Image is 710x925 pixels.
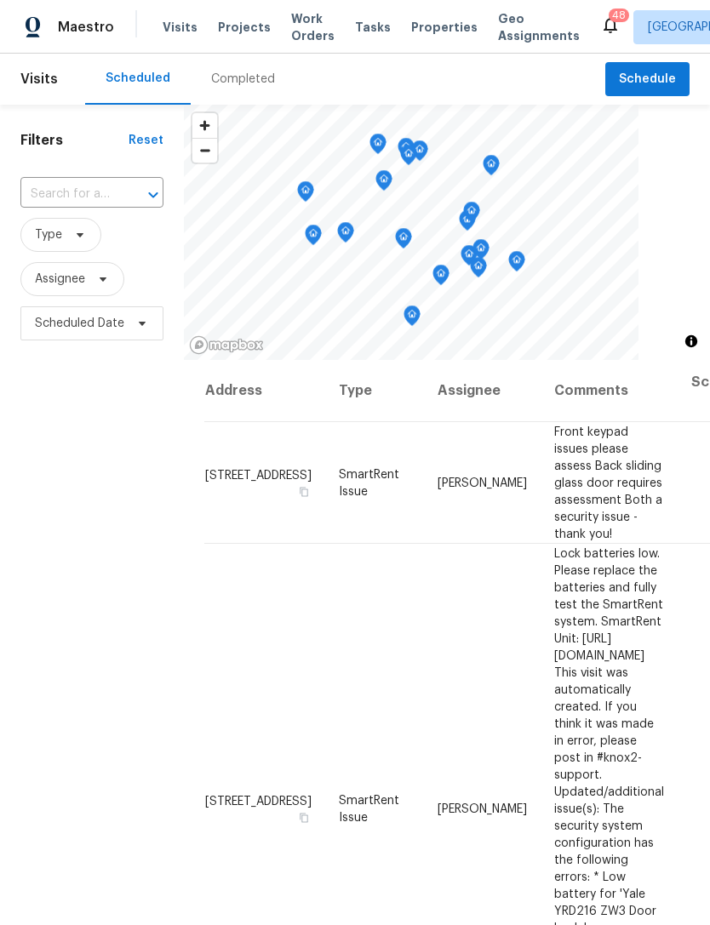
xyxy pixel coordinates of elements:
div: Map marker [411,140,428,167]
div: Map marker [297,181,314,208]
th: Comments [541,360,678,422]
span: Maestro [58,19,114,36]
span: Geo Assignments [498,10,580,44]
span: Schedule [619,69,676,90]
div: Map marker [398,138,415,164]
button: Toggle attribution [681,331,701,351]
button: Copy Address [296,483,312,499]
button: Zoom in [192,113,217,138]
span: [STREET_ADDRESS] [205,795,312,807]
span: Toggle attribution [686,332,696,351]
div: Map marker [375,170,392,197]
div: Map marker [463,202,480,228]
div: Reset [129,132,163,149]
div: Map marker [404,305,421,332]
div: Map marker [337,222,354,248]
span: [PERSON_NAME] [438,802,527,814]
span: SmartRent Issue [339,794,399,823]
span: SmartRent Issue [339,468,399,497]
div: Map marker [508,251,525,277]
span: Type [35,226,62,243]
span: Properties [411,19,478,36]
input: Search for an address... [20,181,116,208]
button: Zoom out [192,138,217,163]
div: Map marker [305,225,322,251]
button: Copy Address [296,809,312,825]
div: Map marker [369,134,386,160]
span: Tasks [355,21,391,33]
div: Scheduled [106,70,170,87]
span: Assignee [35,271,85,288]
span: Zoom out [192,139,217,163]
span: Visits [20,60,58,98]
div: Map marker [472,239,490,266]
h1: Filters [20,132,129,149]
div: Map marker [432,265,449,291]
div: Map marker [483,155,500,181]
div: Map marker [400,145,417,171]
span: Work Orders [291,10,335,44]
span: Scheduled Date [35,315,124,332]
a: Mapbox homepage [189,335,264,355]
canvas: Map [184,105,638,360]
th: Type [325,360,424,422]
span: Projects [218,19,271,36]
th: Address [204,360,325,422]
div: Map marker [459,210,476,237]
span: Visits [163,19,198,36]
span: [PERSON_NAME] [438,477,527,488]
button: Open [141,183,165,207]
button: Schedule [605,62,690,97]
div: Map marker [395,228,412,254]
th: Assignee [424,360,541,422]
span: Front keypad issues please assess Back sliding glass door requires assessment Both a security iss... [554,425,662,540]
div: Map marker [470,257,487,283]
span: [STREET_ADDRESS] [205,469,312,481]
div: 48 [612,7,626,24]
div: Completed [211,71,275,88]
div: Map marker [461,245,478,271]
